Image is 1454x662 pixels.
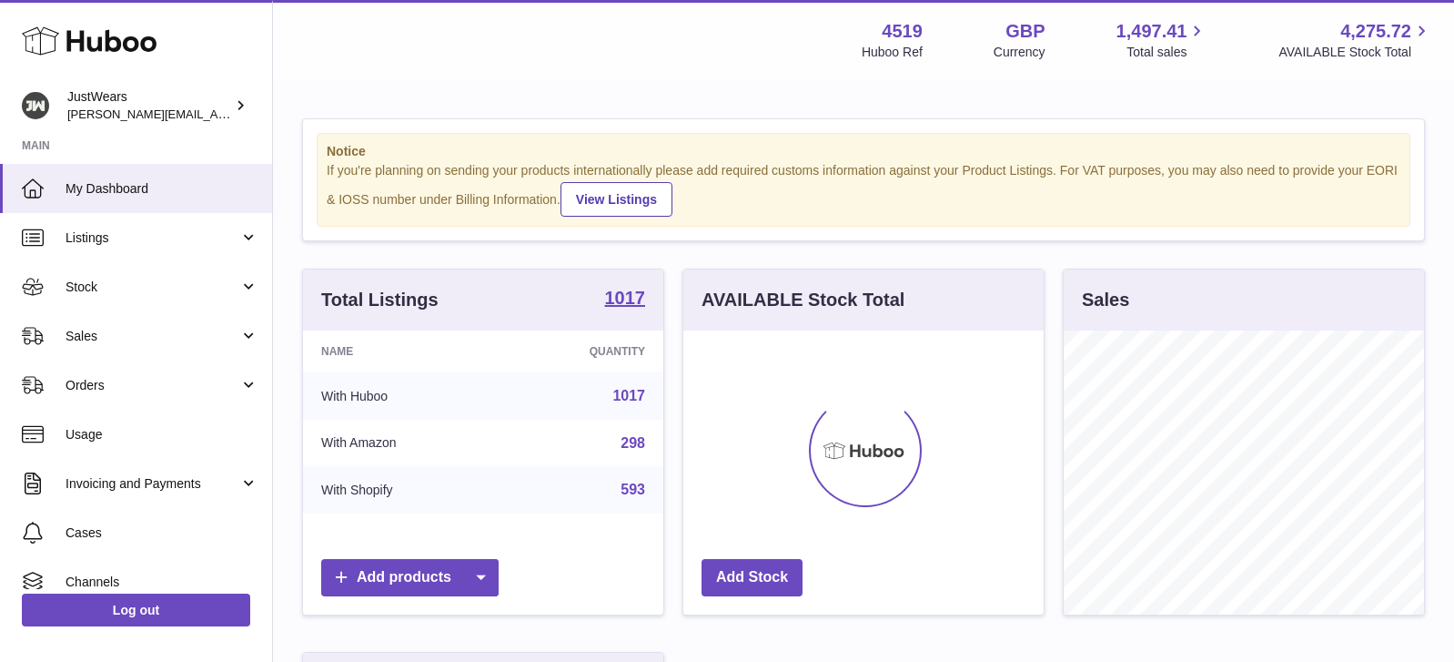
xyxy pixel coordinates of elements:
td: With Shopify [303,466,500,514]
span: Listings [66,229,239,247]
div: Currency [994,44,1045,61]
strong: 4519 [882,19,923,44]
strong: 1017 [605,289,646,307]
h3: Total Listings [321,288,439,312]
a: 1,497.41 Total sales [1116,19,1208,61]
span: Orders [66,377,239,394]
th: Name [303,331,500,372]
div: JustWears [67,88,231,123]
th: Quantity [500,331,663,372]
a: 298 [621,435,645,451]
span: 1,497.41 [1116,19,1187,44]
span: Sales [66,328,239,345]
span: Cases [66,525,258,542]
span: My Dashboard [66,180,258,198]
div: If you're planning on sending your products internationally please add required customs informati... [327,162,1400,217]
a: 593 [621,482,645,497]
div: Huboo Ref [862,44,923,61]
strong: Notice [327,143,1400,160]
a: 4,275.72 AVAILABLE Stock Total [1278,19,1432,61]
a: View Listings [560,182,672,217]
span: Stock [66,279,239,296]
span: Total sales [1126,44,1207,61]
a: Add products [321,559,499,596]
strong: GBP [1005,19,1045,44]
span: 4,275.72 [1340,19,1411,44]
span: [PERSON_NAME][EMAIL_ADDRESS][DOMAIN_NAME] [67,107,365,121]
h3: AVAILABLE Stock Total [702,288,904,312]
td: With Amazon [303,420,500,467]
span: Usage [66,426,258,443]
span: Channels [66,574,258,591]
a: 1017 [605,289,646,311]
td: With Huboo [303,372,500,420]
span: AVAILABLE Stock Total [1278,44,1432,61]
a: 1017 [612,388,645,403]
a: Add Stock [702,559,803,596]
h3: Sales [1082,288,1129,312]
img: josh@just-wears.com [22,92,49,119]
a: Log out [22,594,250,626]
span: Invoicing and Payments [66,475,239,493]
